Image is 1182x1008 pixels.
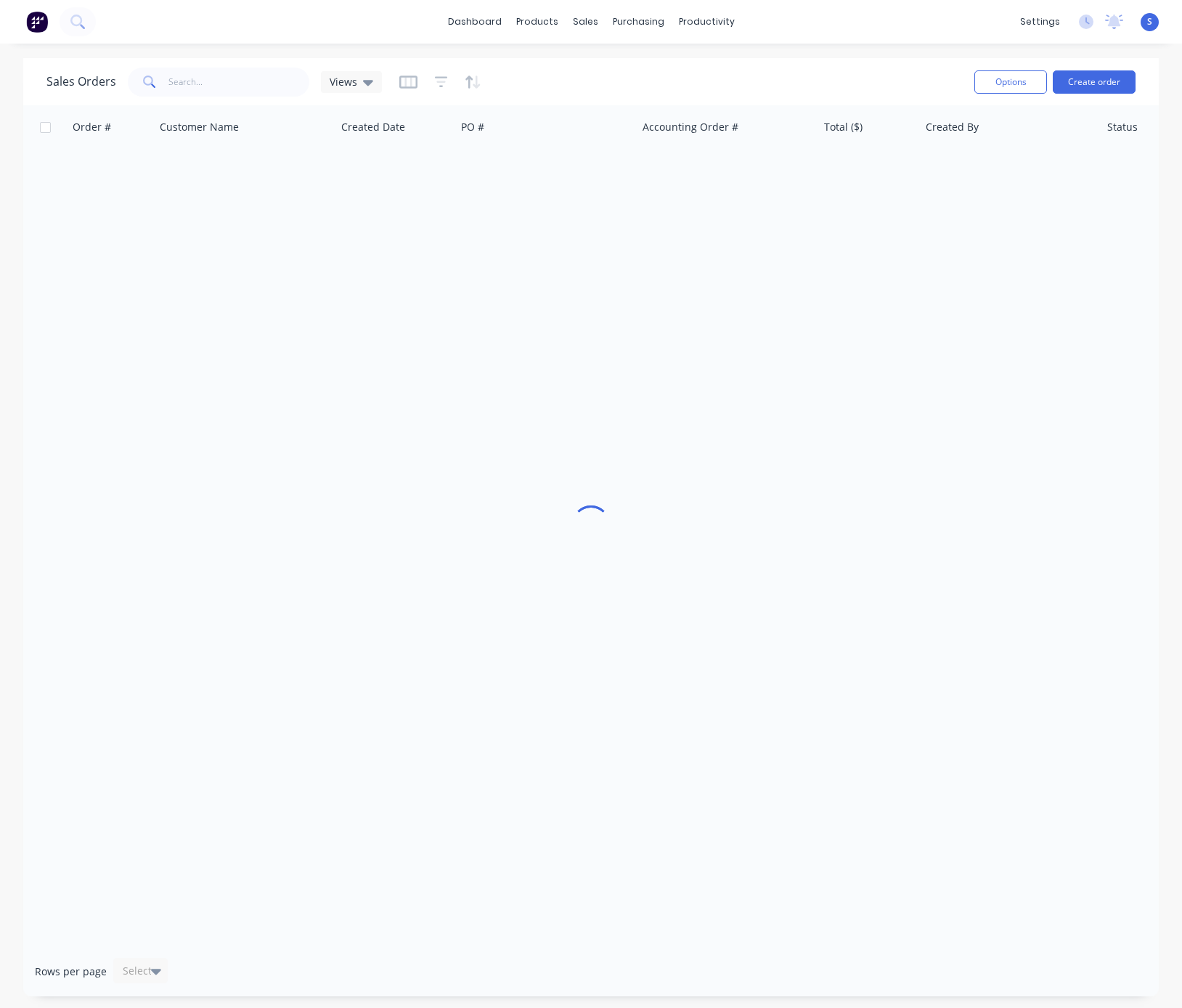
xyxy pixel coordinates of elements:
[461,120,484,134] div: PO #
[566,11,606,33] div: sales
[974,70,1047,94] button: Options
[441,11,509,33] a: dashboard
[1107,120,1138,134] div: Status
[73,120,111,134] div: Order #
[168,68,310,97] input: Search...
[160,120,239,134] div: Customer Name
[123,964,160,978] div: Select...
[46,75,116,89] h1: Sales Orders
[926,120,979,134] div: Created By
[1147,15,1152,28] span: S
[1013,11,1067,33] div: settings
[643,120,738,134] div: Accounting Order #
[341,120,405,134] div: Created Date
[672,11,742,33] div: productivity
[606,11,672,33] div: purchasing
[1053,70,1136,94] button: Create order
[35,964,107,979] span: Rows per page
[26,11,48,33] img: Factory
[509,11,566,33] div: products
[330,74,357,89] span: Views
[824,120,863,134] div: Total ($)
